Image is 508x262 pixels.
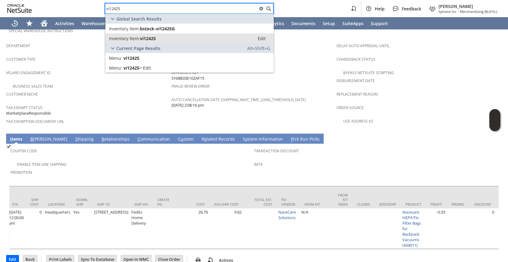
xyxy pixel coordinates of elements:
div: Shortcuts [22,17,37,29]
a: Replacement reason [337,92,378,97]
a: Related Records [200,136,236,143]
div: Ship Via [134,202,148,207]
a: Transaction Discount [254,148,299,154]
span: e [204,136,207,142]
a: Setup [319,17,339,29]
a: Edit [105,63,274,73]
div: Total Est. Cost [248,197,272,207]
a: Tax Exempt Status [6,105,43,110]
a: Customer Type [6,57,36,62]
a: Support [367,17,392,29]
svg: Home [40,20,48,27]
a: Rate [254,162,263,167]
span: B [30,136,33,142]
div: From Kit Index [338,193,348,207]
a: Shipping [74,136,95,143]
td: Yes [72,208,92,249]
span: Merchandising (B) (FAL) [460,9,497,14]
span: SY68B33E102AF15 [171,75,204,81]
span: MarketplaceResponsible [6,110,51,116]
span: [PERSON_NAME] [438,3,497,9]
td: -0.55 [426,208,447,249]
a: Edit: [251,35,273,42]
a: Business Sales Team [13,84,53,89]
span: Current Page Results [116,45,160,51]
a: System Information [241,136,284,143]
a: Activities [51,17,78,29]
span: R [102,136,104,142]
div: Ship Cost [30,197,39,207]
span: vi12425 [123,55,139,61]
a: Reference Key [171,70,199,75]
td: [STREET_ADDRESS] [92,208,130,249]
a: Enable Item Line Shipping [17,162,66,167]
div: PO Vendor [281,197,295,207]
a: Unrolled view on [491,135,498,142]
span: Warehouse [81,21,105,26]
span: Setup [323,21,335,26]
svg: Recent Records [11,20,18,27]
td: 0 [470,208,496,249]
td: FedEx Home Delivery [130,208,153,249]
a: vi12425 [105,53,274,63]
div: Cost [180,202,205,207]
div: Promo [451,202,465,207]
a: Promotion [10,170,32,175]
span: Menu: [109,65,122,71]
a: SuiteApps [339,17,367,29]
div: Sent2Ship [379,202,396,207]
a: Use Address V2 [343,119,373,124]
td: 9.82 [209,208,243,249]
a: Communication [136,136,171,143]
span: Support [371,21,388,26]
div: Ship To [97,202,125,207]
span: [DATE] 2:08:16 pm [171,102,204,108]
span: Global Search Results [116,16,162,22]
a: Bypass NetSuite Scripting [343,70,394,75]
div: Product [405,202,421,207]
span: Feedback [402,6,421,12]
a: Special Warehouse Instructions [9,28,73,33]
a: Disbursement Date [337,78,375,83]
span: I [10,136,12,142]
td: 0 [25,208,43,249]
span: Inventory Item: [109,36,140,41]
a: Fraud Review Error [171,84,209,89]
span: y [245,136,247,142]
div: ETA [12,202,21,207]
span: Menu: [109,55,122,61]
a: Delay Auto-Approval Until [337,43,389,48]
td: [DATE] 12:00:00 am [8,208,25,249]
a: Order Source [337,105,364,110]
div: Down. Ship [76,197,88,207]
a: Custom [176,136,195,143]
span: u [181,136,183,142]
td: N/A [300,208,333,249]
a: Warehouse [78,17,109,29]
div: Profit [431,202,442,207]
a: NaceCare Solutions [278,209,296,220]
a: Documents [288,17,319,29]
a: Velaro Engagement ID [6,70,51,75]
span: P [291,136,293,142]
div: Create PO [157,197,171,207]
div: Avg Ship Cost [214,202,239,207]
div: Closed [357,202,370,207]
span: Alt+Shift+G [247,45,270,51]
a: Chargeback Status [337,57,375,62]
a: Inventory Item:bstock-vi12425GEdit: [105,24,274,33]
div: Location [48,202,67,207]
span: Sylvane Inc [438,9,456,14]
a: Home [37,17,51,29]
iframe: Click here to launch Oracle Guided Learning Help Panel [489,109,500,131]
a: Nacecare HEPA Flo Filter Bags for Backpack Vacuums (604011) [402,209,421,248]
a: Recent Records [7,17,22,29]
img: Checked [6,144,11,149]
span: Documents [292,21,315,26]
a: Customer Niche [6,92,38,97]
td: 26.76 [176,208,209,249]
span: bstock-vi12425G [140,26,175,32]
a: B[PERSON_NAME] [29,136,69,143]
a: Coupon Code [10,148,37,154]
svg: Shortcuts [26,20,33,27]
